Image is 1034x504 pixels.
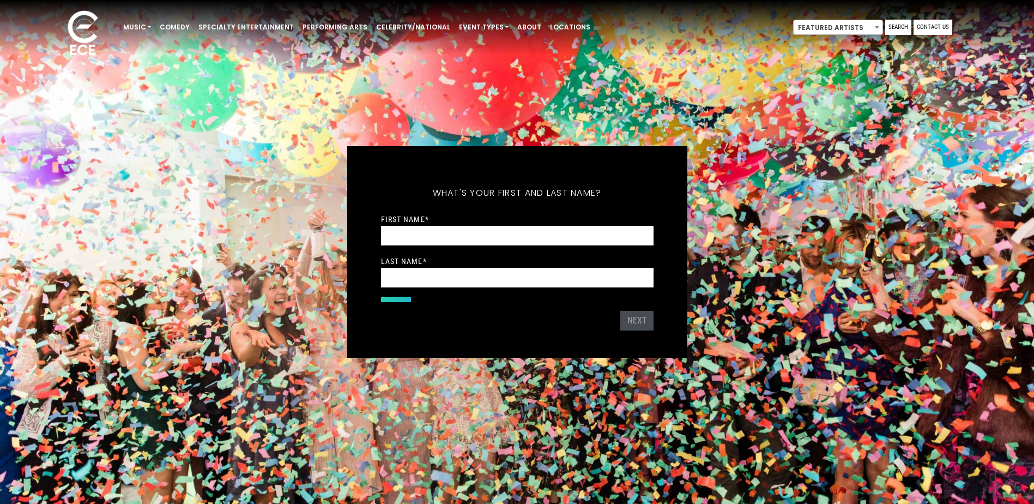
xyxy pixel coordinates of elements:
[381,214,429,224] label: First Name
[914,20,952,35] a: Contact Us
[155,18,194,37] a: Comedy
[793,20,883,35] span: Featured Artists
[381,173,654,213] h5: What's your first and last name?
[56,8,110,61] img: ece_new_logo_whitev2-1.png
[381,256,427,266] label: Last Name
[885,20,911,35] a: Search
[513,18,546,37] a: About
[794,20,882,35] span: Featured Artists
[546,18,595,37] a: Locations
[455,18,513,37] a: Event Types
[298,18,372,37] a: Performing Arts
[119,18,155,37] a: Music
[194,18,298,37] a: Specialty Entertainment
[372,18,455,37] a: Celebrity/National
